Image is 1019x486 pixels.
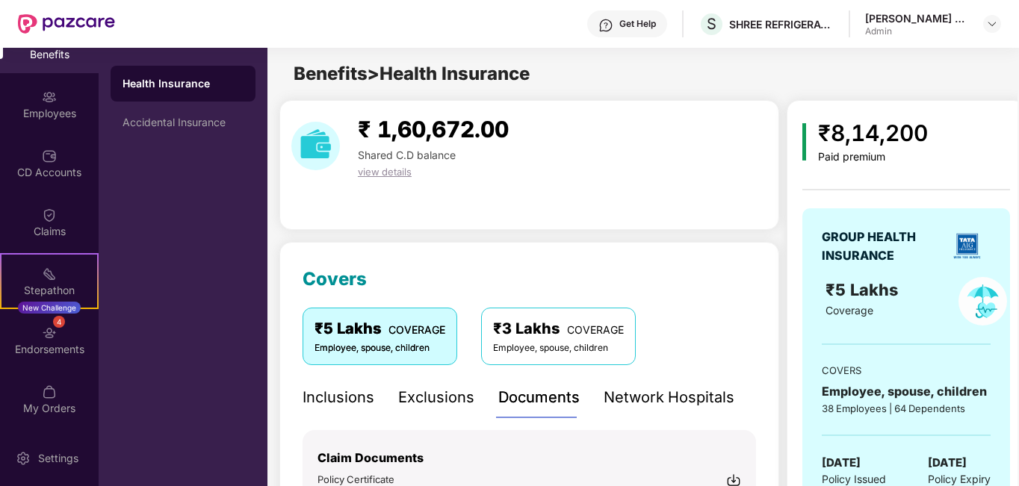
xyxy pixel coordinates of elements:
div: New Challenge [18,302,81,314]
div: Network Hospitals [604,386,734,409]
div: Settings [34,451,83,466]
img: svg+xml;base64,PHN2ZyBpZD0iQ2xhaW0iIHhtbG5zPSJodHRwOi8vd3d3LnczLm9yZy8yMDAwL3N2ZyIgd2lkdGg9IjIwIi... [42,208,57,222]
div: [PERSON_NAME] Kale [865,11,970,25]
img: svg+xml;base64,PHN2ZyBpZD0iSGVscC0zMngzMiIgeG1sbnM9Imh0dHA6Ly93d3cudzMub3JnLzIwMDAvc3ZnIiB3aWR0aD... [598,18,613,33]
img: svg+xml;base64,PHN2ZyBpZD0iTXlfT3JkZXJzIiBkYXRhLW5hbWU9Ik15IE9yZGVycyIgeG1sbnM9Imh0dHA6Ly93d3cudz... [42,384,57,399]
div: Inclusions [303,386,374,409]
img: download [291,122,340,170]
img: svg+xml;base64,PHN2ZyBpZD0iQ0RfQWNjb3VudHMiIGRhdGEtbmFtZT0iQ0QgQWNjb3VudHMiIHhtbG5zPSJodHRwOi8vd3... [42,149,57,163]
div: SHREE REFRIGERATIONS LIMITED [729,17,834,31]
div: COVERS [822,363,991,378]
span: [DATE] [822,454,861,472]
div: Documents [498,386,580,409]
img: policyIcon [958,277,1007,325]
span: ₹5 Lakhs [826,280,902,299]
div: Employee, spouse, children [315,341,445,355]
img: svg+xml;base64,PHN2ZyBpZD0iU2V0dGluZy0yMHgyMCIgeG1sbnM9Imh0dHA6Ly93d3cudzMub3JnLzIwMDAvc3ZnIiB3aW... [16,451,31,466]
div: 4 [53,316,65,328]
div: Health Insurance [123,76,244,91]
p: Claim Documents [318,449,741,467]
span: ₹ 1,60,672.00 [358,116,509,143]
div: Paid premium [818,151,928,163]
span: Covers [303,268,367,290]
img: svg+xml;base64,PHN2ZyBpZD0iRW5kb3JzZW1lbnRzIiB4bWxucz0iaHR0cDovL3d3dy53My5vcmcvMjAwMC9zdmciIHdpZH... [42,325,57,340]
img: insurerLogo [948,227,986,265]
div: Stepathon [1,283,97,298]
div: Get Help [619,18,656,30]
img: icon [802,123,806,161]
div: ₹3 Lakhs [493,317,624,340]
div: Admin [865,25,970,37]
span: view details [358,166,412,178]
span: Policy Certificate [318,473,394,485]
div: Exclusions [398,386,474,409]
img: svg+xml;base64,PHN2ZyBpZD0iRW1wbG95ZWVzIiB4bWxucz0iaHR0cDovL3d3dy53My5vcmcvMjAwMC9zdmciIHdpZHRoPS... [42,90,57,105]
img: New Pazcare Logo [18,14,115,34]
span: Benefits > Health Insurance [294,63,530,84]
div: Employee, spouse, children [822,382,991,401]
span: COVERAGE [567,323,624,336]
div: Accidental Insurance [123,116,244,128]
span: COVERAGE [388,323,445,336]
div: GROUP HEALTH INSURANCE [822,228,943,265]
div: ₹8,14,200 [818,116,928,151]
div: Employee, spouse, children [493,341,624,355]
span: Coverage [826,304,873,317]
span: S [707,15,716,33]
span: [DATE] [928,454,967,472]
span: Shared C.D balance [358,149,456,161]
img: svg+xml;base64,PHN2ZyB4bWxucz0iaHR0cDovL3d3dy53My5vcmcvMjAwMC9zdmciIHdpZHRoPSIyMSIgaGVpZ2h0PSIyMC... [42,267,57,281]
img: svg+xml;base64,PHN2ZyBpZD0iRHJvcGRvd24tMzJ4MzIiIHhtbG5zPSJodHRwOi8vd3d3LnczLm9yZy8yMDAwL3N2ZyIgd2... [986,18,998,30]
div: 38 Employees | 64 Dependents [822,401,991,416]
div: ₹5 Lakhs [315,317,445,340]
